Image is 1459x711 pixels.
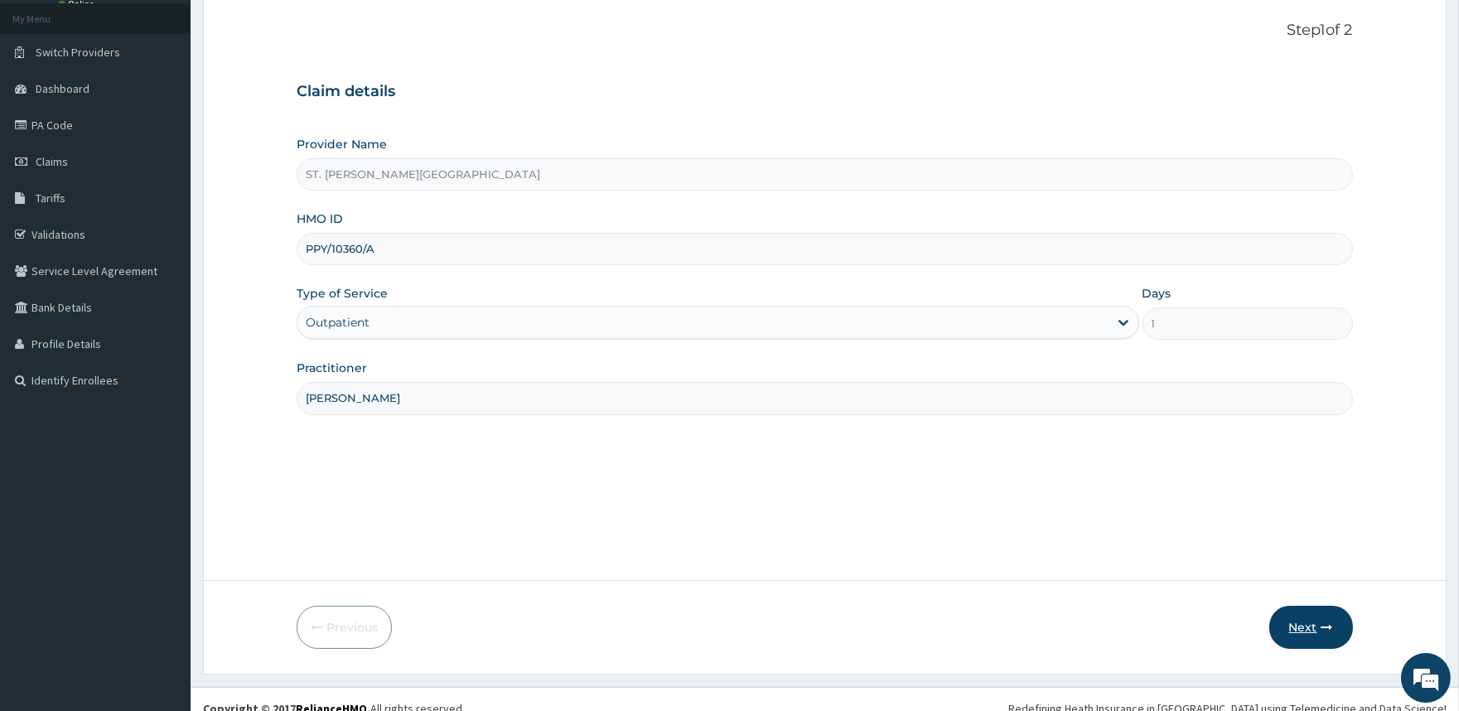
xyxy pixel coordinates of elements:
[36,154,68,169] span: Claims
[297,233,1352,265] input: Enter HMO ID
[297,210,343,227] label: HMO ID
[96,209,229,376] span: We're online!
[31,83,67,124] img: d_794563401_company_1708531726252_794563401
[1269,606,1353,649] button: Next
[297,136,387,152] label: Provider Name
[1143,285,1172,302] label: Days
[36,191,65,206] span: Tariffs
[297,285,388,302] label: Type of Service
[297,606,392,649] button: Previous
[297,360,367,376] label: Practitioner
[306,314,370,331] div: Outpatient
[36,81,89,96] span: Dashboard
[8,452,316,510] textarea: Type your message and hit 'Enter'
[297,382,1352,414] input: Enter Name
[86,93,278,114] div: Chat with us now
[272,8,312,48] div: Minimize live chat window
[36,45,120,60] span: Switch Providers
[297,22,1352,40] p: Step 1 of 2
[297,83,1352,101] h3: Claim details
